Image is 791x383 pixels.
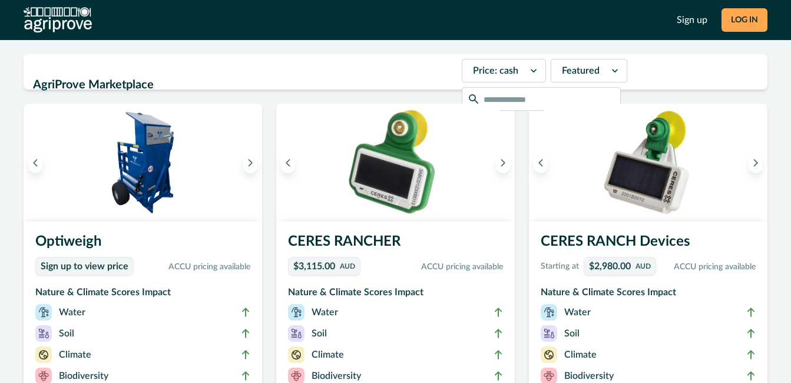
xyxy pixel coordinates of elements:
p: Climate [59,348,91,362]
p: Sign up to view price [41,261,128,272]
button: Next image [496,152,510,173]
p: Climate [564,348,597,362]
img: A single CERES RANCHER device [276,104,515,222]
p: Biodiversity [564,369,614,383]
p: ACCU pricing available [138,261,250,273]
button: Next image [749,152,763,173]
p: ACCU pricing available [365,261,503,273]
img: A single CERES RANCH device [529,104,767,222]
p: Climate [312,348,344,362]
h3: Nature & Climate Scores Impact [288,285,503,304]
p: Biodiversity [59,369,108,383]
p: Biodiversity [312,369,361,383]
p: Soil [564,326,580,341]
p: Water [564,305,591,319]
h3: CERES RANCH Devices [541,231,756,257]
img: An Optiweigh unit [24,104,262,222]
button: LOG IN [722,8,767,32]
img: AgriProve logo [24,7,92,33]
button: Previous image [534,152,548,173]
h3: Nature & Climate Scores Impact [35,285,250,304]
button: Previous image [281,152,295,173]
h3: CERES RANCHER [288,231,503,257]
a: Sign up [677,13,707,27]
p: Water [312,305,338,319]
h3: Optiweigh [35,231,250,257]
p: Water [59,305,85,319]
h3: Nature & Climate Scores Impact [541,285,756,304]
p: AUD [340,263,355,270]
p: Soil [312,326,327,341]
a: Sign up to view price [35,257,134,276]
p: ACCU pricing available [661,261,756,273]
p: Starting at [541,260,579,273]
button: Next image [243,152,257,173]
p: AUD [636,263,651,270]
p: $3,115.00 [293,262,335,271]
p: Soil [59,326,74,341]
button: Previous image [28,152,42,173]
h2: AgriProve Marketplace [33,74,455,96]
p: $2,980.00 [589,262,631,271]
